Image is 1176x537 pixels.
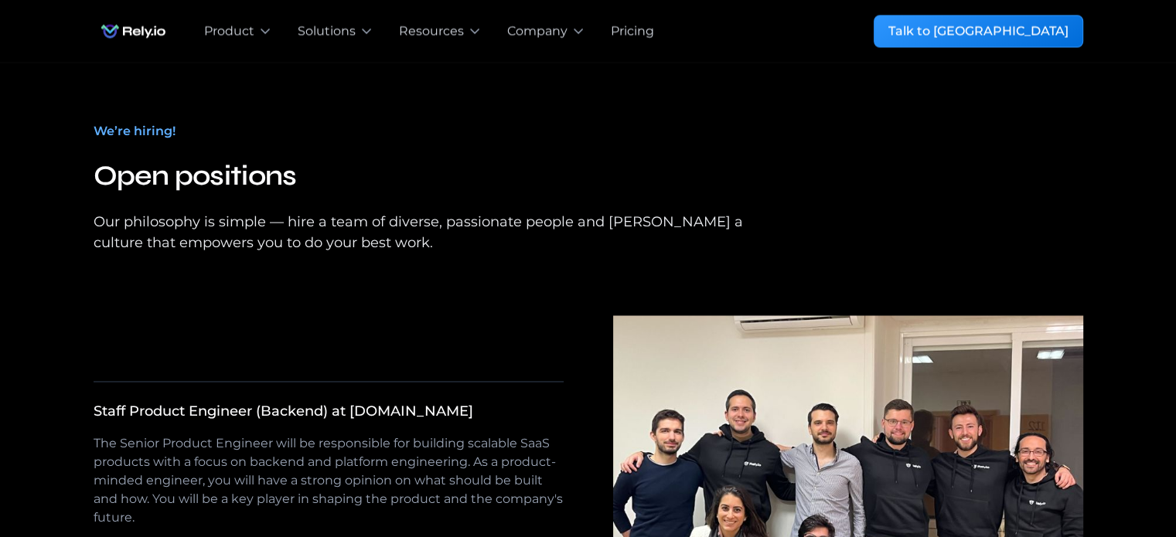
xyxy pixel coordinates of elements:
[94,212,774,253] div: Our philosophy is simple — hire a team of diverse, passionate people and [PERSON_NAME] a culture ...
[399,22,464,40] div: Resources
[874,15,1083,47] a: Talk to [GEOGRAPHIC_DATA]
[298,22,356,40] div: Solutions
[94,153,774,199] h2: Open positions
[204,22,254,40] div: Product
[94,15,173,46] img: Rely.io logo
[611,22,654,40] a: Pricing
[507,22,568,40] div: Company
[1074,435,1154,515] iframe: Chatbot
[94,15,173,46] a: home
[888,22,1069,40] div: Talk to [GEOGRAPHIC_DATA]
[94,122,176,141] div: We’re hiring!
[94,433,564,526] p: The Senior Product Engineer will be responsible for building scalable SaaS products with a focus ...
[94,400,473,421] div: Staff Product Engineer (Backend) at [DOMAIN_NAME]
